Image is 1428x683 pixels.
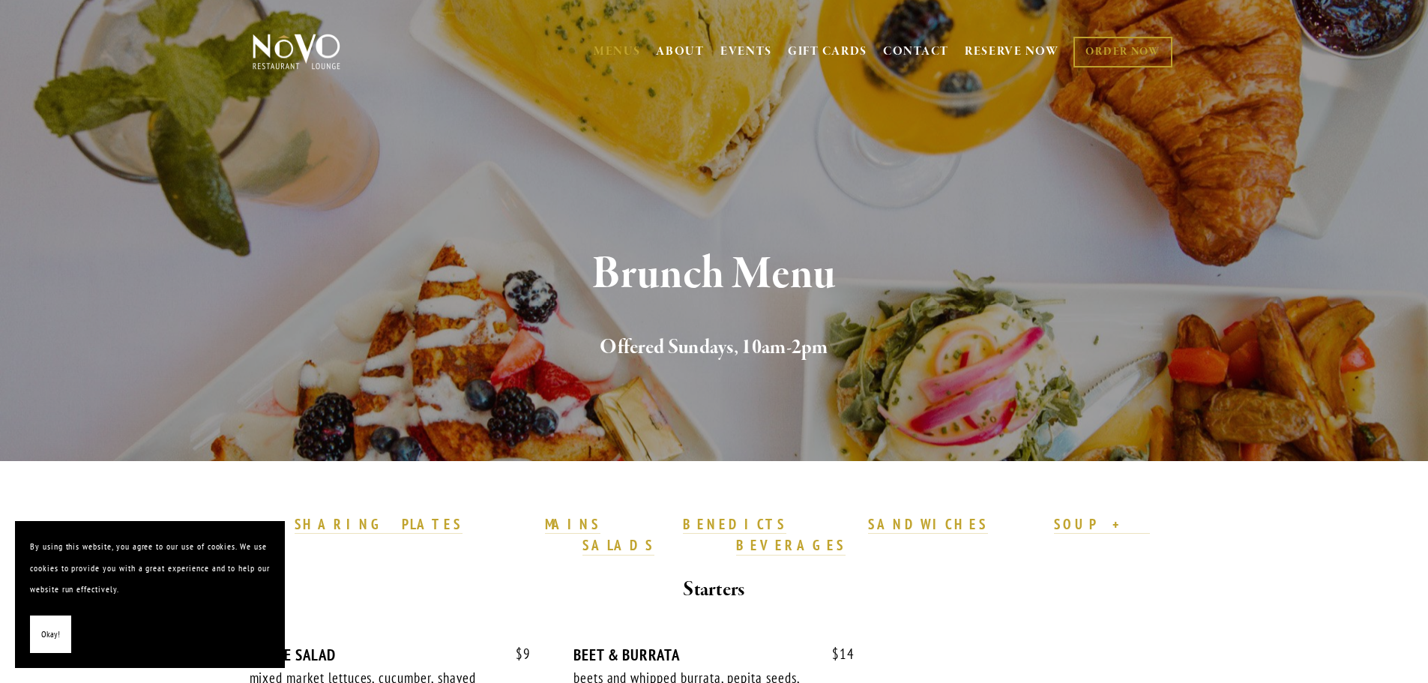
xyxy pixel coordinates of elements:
[965,37,1059,66] a: RESERVE NOW
[683,515,786,535] a: BENEDICTS
[545,515,601,535] a: MAINS
[30,616,71,654] button: Okay!
[277,332,1151,364] h2: Offered Sundays, 10am-2pm
[594,44,641,59] a: MENUS
[720,44,772,59] a: EVENTS
[573,646,855,664] div: BEET & BURRATA
[683,515,786,533] strong: BENEDICTS
[683,577,744,603] strong: Starters
[1073,37,1172,67] a: ORDER NOW
[656,44,705,59] a: ABOUT
[277,250,1151,299] h1: Brunch Menu
[817,646,855,663] span: 14
[15,521,285,668] section: Cookie banner
[516,645,523,663] span: $
[883,37,949,66] a: CONTACT
[788,37,867,66] a: GIFT CARDS
[868,515,988,533] strong: SANDWICHES
[736,536,846,554] strong: BEVERAGES
[250,33,343,70] img: Novo Restaurant &amp; Lounge
[582,515,1150,556] a: SOUP + SALADS
[736,536,846,556] a: BEVERAGES
[295,515,463,533] strong: SHARING PLATES
[832,645,840,663] span: $
[41,624,60,646] span: Okay!
[545,515,601,533] strong: MAINS
[868,515,988,535] a: SANDWICHES
[250,646,531,664] div: HOUSE SALAD
[30,536,270,601] p: By using this website, you agree to our use of cookies. We use cookies to provide you with a grea...
[295,515,463,535] a: SHARING PLATES
[501,646,531,663] span: 9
